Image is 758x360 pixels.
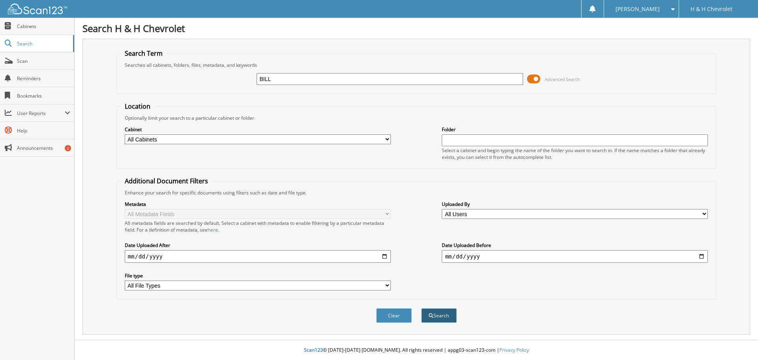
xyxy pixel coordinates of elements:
label: Metadata [125,201,391,207]
iframe: Chat Widget [719,322,758,360]
div: Enhance your search for specific documents using filters such as date and file type. [121,189,712,196]
div: Searches all cabinets, folders, files, metadata, and keywords [121,62,712,68]
input: end [442,250,708,263]
legend: Additional Document Filters [121,177,212,185]
span: Cabinets [17,23,70,30]
h1: Search H & H Chevrolet [83,22,750,35]
legend: Search Term [121,49,167,58]
div: 3 [65,145,71,151]
div: © [DATE]-[DATE] [DOMAIN_NAME]. All rights reserved | appg03-scan123-com | [75,341,758,360]
span: Announcements [17,145,70,151]
span: Bookmarks [17,92,70,99]
span: [PERSON_NAME] [615,7,660,11]
button: Search [421,308,457,323]
span: H & H Chevrolet [690,7,732,11]
span: User Reports [17,110,65,117]
span: Search [17,40,69,47]
a: here [208,226,218,233]
span: Scan [17,58,70,64]
label: Uploaded By [442,201,708,207]
label: Date Uploaded Before [442,242,708,249]
span: Help [17,127,70,134]
label: Cabinet [125,126,391,133]
label: Date Uploaded After [125,242,391,249]
img: scan123-logo-white.svg [8,4,67,14]
label: Folder [442,126,708,133]
span: Reminders [17,75,70,82]
button: Clear [376,308,412,323]
div: Select a cabinet and begin typing the name of the folder you want to search in. If the name match... [442,147,708,160]
a: Privacy Policy [499,347,529,353]
div: Optionally limit your search to a particular cabinet or folder [121,115,712,121]
legend: Location [121,102,154,111]
span: Advanced Search [545,76,580,82]
div: All metadata fields are searched by default. Select a cabinet with metadata to enable filtering b... [125,220,391,233]
input: start [125,250,391,263]
label: File type [125,272,391,279]
span: Scan123 [304,347,323,353]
